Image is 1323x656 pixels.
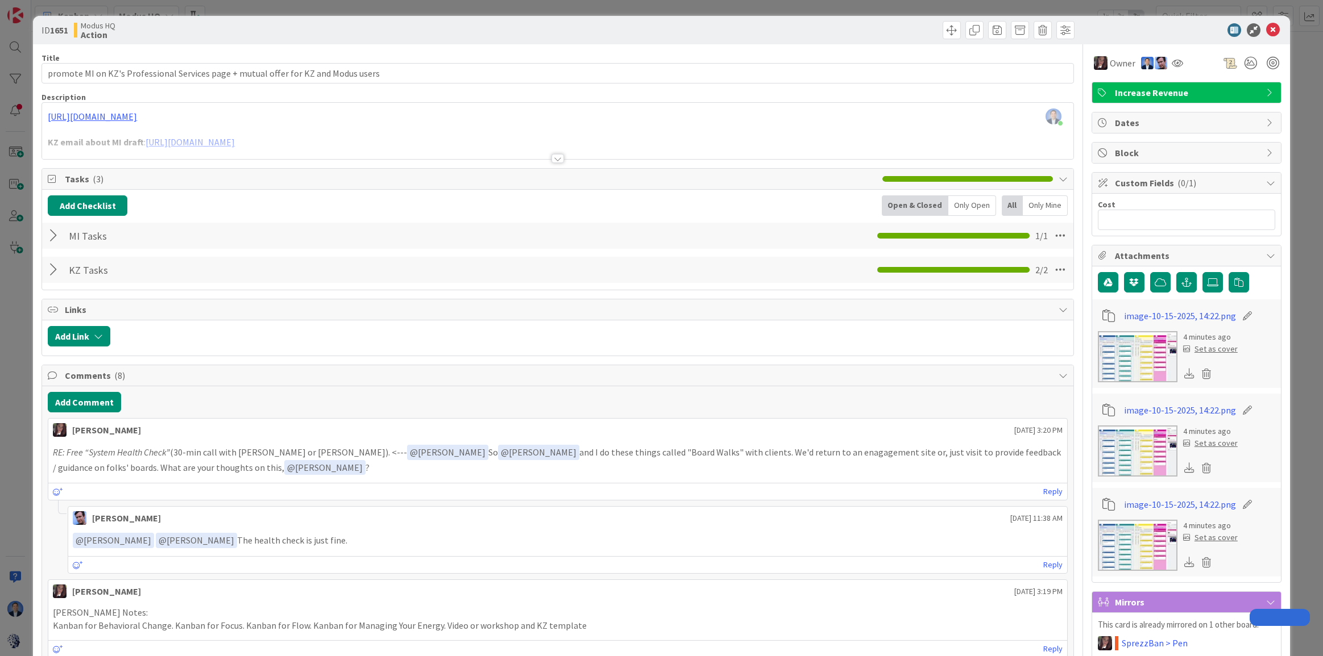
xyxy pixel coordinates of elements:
[1155,57,1167,69] img: JB
[65,260,321,280] input: Add Checklist...
[287,462,295,473] span: @
[1035,229,1048,243] span: 1 / 1
[1014,424,1063,436] span: [DATE] 3:20 PM
[1183,461,1196,475] div: Download
[1115,595,1260,609] span: Mirrors
[76,534,84,546] span: @
[65,303,1053,316] span: Links
[1115,146,1260,160] span: Block
[1115,176,1260,190] span: Custom Fields
[501,446,577,458] span: [PERSON_NAME]
[1183,366,1196,381] div: Download
[76,534,151,546] span: [PERSON_NAME]
[73,511,86,525] img: JB
[1183,425,1238,437] div: 4 minutes ago
[73,533,1063,548] p: The health check is just fine.
[410,446,418,458] span: @
[53,619,1063,632] p: Kanban for Behavioral Change. Kanban for Focus. Kanban for Flow. Kanban for Managing Your Energy....
[1183,520,1238,532] div: 4 minutes ago
[53,606,1063,619] p: [PERSON_NAME] Notes:
[72,584,141,598] div: [PERSON_NAME]
[48,326,110,346] button: Add Link
[1098,636,1112,650] img: TD
[65,369,1053,382] span: Comments
[159,534,234,546] span: [PERSON_NAME]
[1183,532,1238,544] div: Set as cover
[65,172,877,186] span: Tasks
[42,63,1074,83] input: type card name here...
[1122,636,1188,650] a: SprezzBan > Pen
[53,584,67,598] img: TD
[1043,484,1063,499] a: Reply
[93,173,103,185] span: ( 3 )
[53,445,1063,475] p: (30-min call with [PERSON_NAME] or [PERSON_NAME]). <--- So and I do these things called "Board Wa...
[1014,586,1063,597] span: [DATE] 3:19 PM
[1002,195,1023,216] div: All
[1124,309,1236,323] a: image-10-15-2025, 14:22.png
[42,53,60,63] label: Title
[410,446,486,458] span: [PERSON_NAME]
[1046,108,1061,124] img: 0C7sLYpboC8qJ4Pigcws55mStztBx44M.png
[1183,343,1238,355] div: Set as cover
[1110,56,1135,70] span: Owner
[1098,619,1275,632] p: This card is already mirrored on 1 other board.
[1098,199,1115,210] label: Cost
[501,446,509,458] span: @
[42,92,86,102] span: Description
[72,423,141,437] div: [PERSON_NAME]
[1177,177,1196,189] span: ( 0/1 )
[92,511,161,525] div: [PERSON_NAME]
[1124,498,1236,511] a: image-10-15-2025, 14:22.png
[882,195,948,216] div: Open & Closed
[1124,403,1236,417] a: image-10-15-2025, 14:22.png
[1043,642,1063,656] a: Reply
[1115,86,1260,99] span: Increase Revenue
[1023,195,1068,216] div: Only Mine
[50,24,68,36] b: 1651
[1141,57,1154,69] img: DP
[48,111,137,122] a: [URL][DOMAIN_NAME]
[1094,56,1108,70] img: TD
[1035,263,1048,277] span: 2 / 2
[48,195,127,216] button: Add Checklist
[287,462,363,473] span: [PERSON_NAME]
[53,423,67,437] img: TD
[81,21,115,30] span: Modus HQ
[159,534,167,546] span: @
[53,446,170,458] em: RE: Free “System Health Check”
[1010,512,1063,524] span: [DATE] 11:38 AM
[65,225,321,246] input: Add Checklist...
[42,23,68,37] span: ID
[1115,116,1260,129] span: Dates
[1043,558,1063,572] a: Reply
[114,370,125,381] span: ( 8 )
[948,195,996,216] div: Only Open
[81,30,115,39] b: Action
[1115,249,1260,262] span: Attachments
[1183,555,1196,570] div: Download
[1183,331,1238,343] div: 4 minutes ago
[1183,437,1238,449] div: Set as cover
[48,392,121,412] button: Add Comment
